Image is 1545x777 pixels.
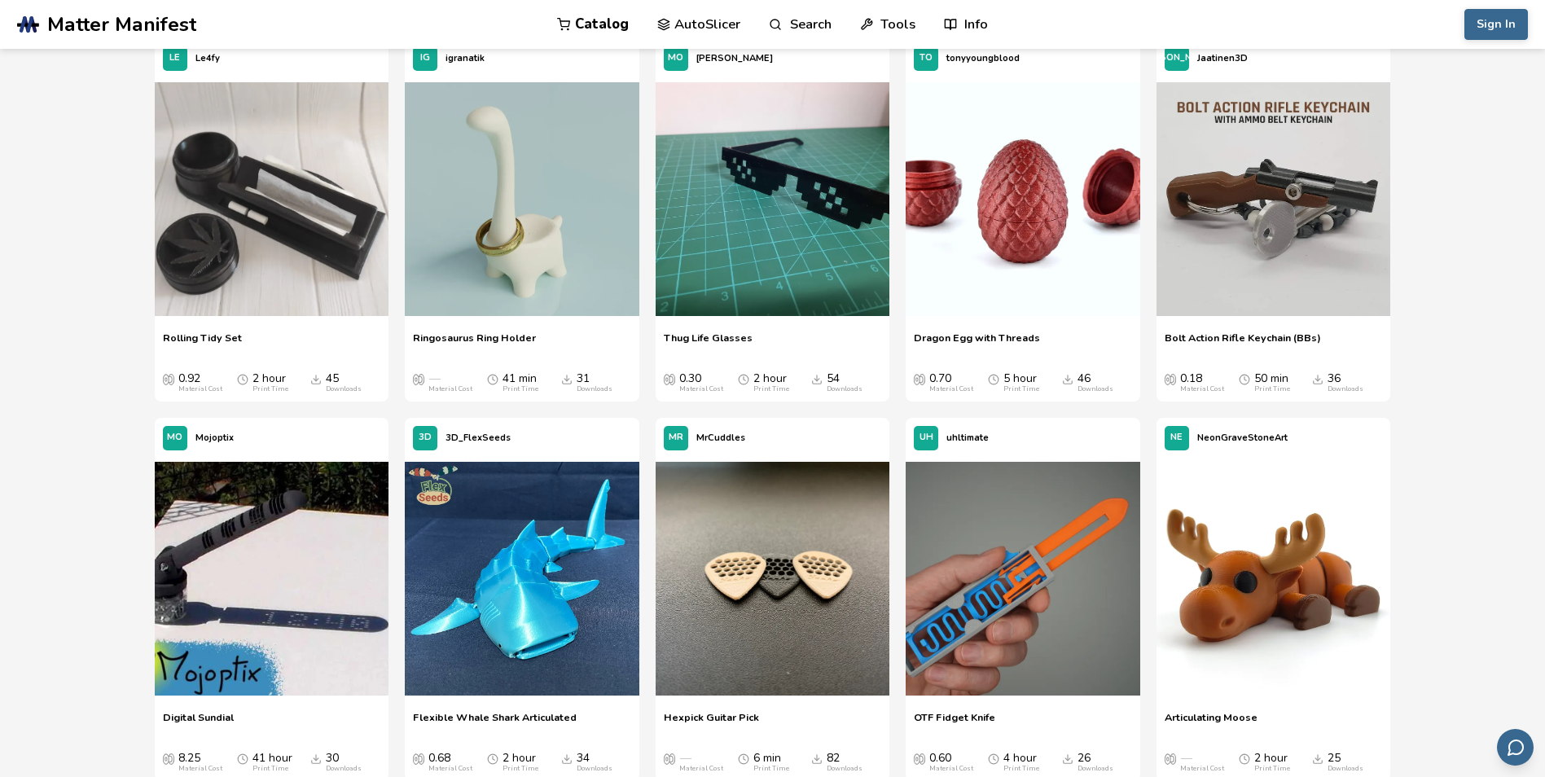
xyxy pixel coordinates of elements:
div: Print Time [503,385,538,393]
div: Material Cost [679,765,723,773]
span: Average Cost [914,752,925,765]
div: Print Time [1254,385,1290,393]
span: Average Print Time [738,372,749,385]
div: 50 min [1254,372,1290,393]
div: Downloads [577,385,612,393]
span: Average Print Time [487,372,498,385]
div: Downloads [1078,765,1113,773]
div: 46 [1078,372,1113,393]
div: Print Time [753,765,789,773]
div: 4 hour [1003,752,1039,773]
span: Downloads [310,752,322,765]
span: — [679,752,691,765]
div: 31 [577,372,612,393]
span: Downloads [561,372,573,385]
div: 6 min [753,752,789,773]
a: OTF Fidget Knife [914,711,995,735]
span: IG [420,53,430,64]
div: 0.70 [929,372,973,393]
div: Print Time [1254,765,1290,773]
div: Downloads [1328,765,1363,773]
div: Material Cost [679,385,723,393]
p: Le4fy [195,50,220,67]
div: 25 [1328,752,1363,773]
div: Downloads [1078,385,1113,393]
span: MO [668,53,683,64]
span: MR [669,432,683,443]
span: [PERSON_NAME] [1139,53,1215,64]
span: Average Print Time [738,752,749,765]
div: Print Time [753,385,789,393]
span: Average Print Time [487,752,498,765]
span: Downloads [811,752,823,765]
span: Average Cost [163,752,174,765]
div: Print Time [1003,765,1039,773]
p: NeonGraveStoneArt [1197,429,1288,446]
div: Material Cost [929,765,973,773]
span: TO [920,53,933,64]
span: Average Cost [1165,372,1176,385]
span: LE [169,53,180,64]
span: NE [1170,432,1183,443]
span: Average Cost [914,372,925,385]
span: Downloads [811,372,823,385]
a: Digital Sundial [163,711,234,735]
div: Material Cost [929,385,973,393]
span: 3D [419,432,432,443]
div: Material Cost [178,385,222,393]
div: 34 [577,752,612,773]
div: 45 [326,372,362,393]
span: Downloads [1312,752,1323,765]
div: 2 hour [503,752,538,773]
a: Ringosaurus Ring Holder [413,331,536,356]
span: Dragon Egg with Threads [914,331,1040,356]
p: uhltimate [946,429,989,446]
span: Hexpick Guitar Pick [664,711,759,735]
div: Downloads [326,765,362,773]
div: 0.18 [1180,372,1224,393]
div: 8.25 [178,752,222,773]
a: Bolt Action Rifle Keychain (BBs) [1165,331,1321,356]
span: Average Cost [664,372,675,385]
p: [PERSON_NAME] [696,50,773,67]
span: Average Cost [163,372,174,385]
span: Downloads [1062,372,1073,385]
a: Flexible Whale Shark Articulated [413,711,577,735]
span: Average Cost [413,372,424,385]
button: Send feedback via email [1497,729,1534,766]
span: Average Print Time [237,372,248,385]
a: Rolling Tidy Set [163,331,242,356]
span: Average Cost [664,752,675,765]
span: Downloads [310,372,322,385]
span: — [428,372,440,385]
span: Downloads [1312,372,1323,385]
span: Average Print Time [988,372,999,385]
span: Average Print Time [1239,372,1250,385]
p: tonyyoungblood [946,50,1020,67]
a: Thug Life Glasses [664,331,753,356]
div: 2 hour [753,372,789,393]
p: igranatik [446,50,485,67]
div: 0.30 [679,372,723,393]
div: Downloads [577,765,612,773]
div: Print Time [1003,385,1039,393]
p: Jaatinen3D [1197,50,1248,67]
span: Average Print Time [1239,752,1250,765]
div: 0.60 [929,752,973,773]
div: Downloads [827,385,862,393]
div: Downloads [1328,385,1363,393]
div: Print Time [252,765,288,773]
div: Downloads [827,765,862,773]
div: Material Cost [428,765,472,773]
span: MO [167,432,182,443]
span: Downloads [561,752,573,765]
a: Articulating Moose [1165,711,1258,735]
span: Average Print Time [988,752,999,765]
span: — [1180,752,1192,765]
span: Average Cost [1165,752,1176,765]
